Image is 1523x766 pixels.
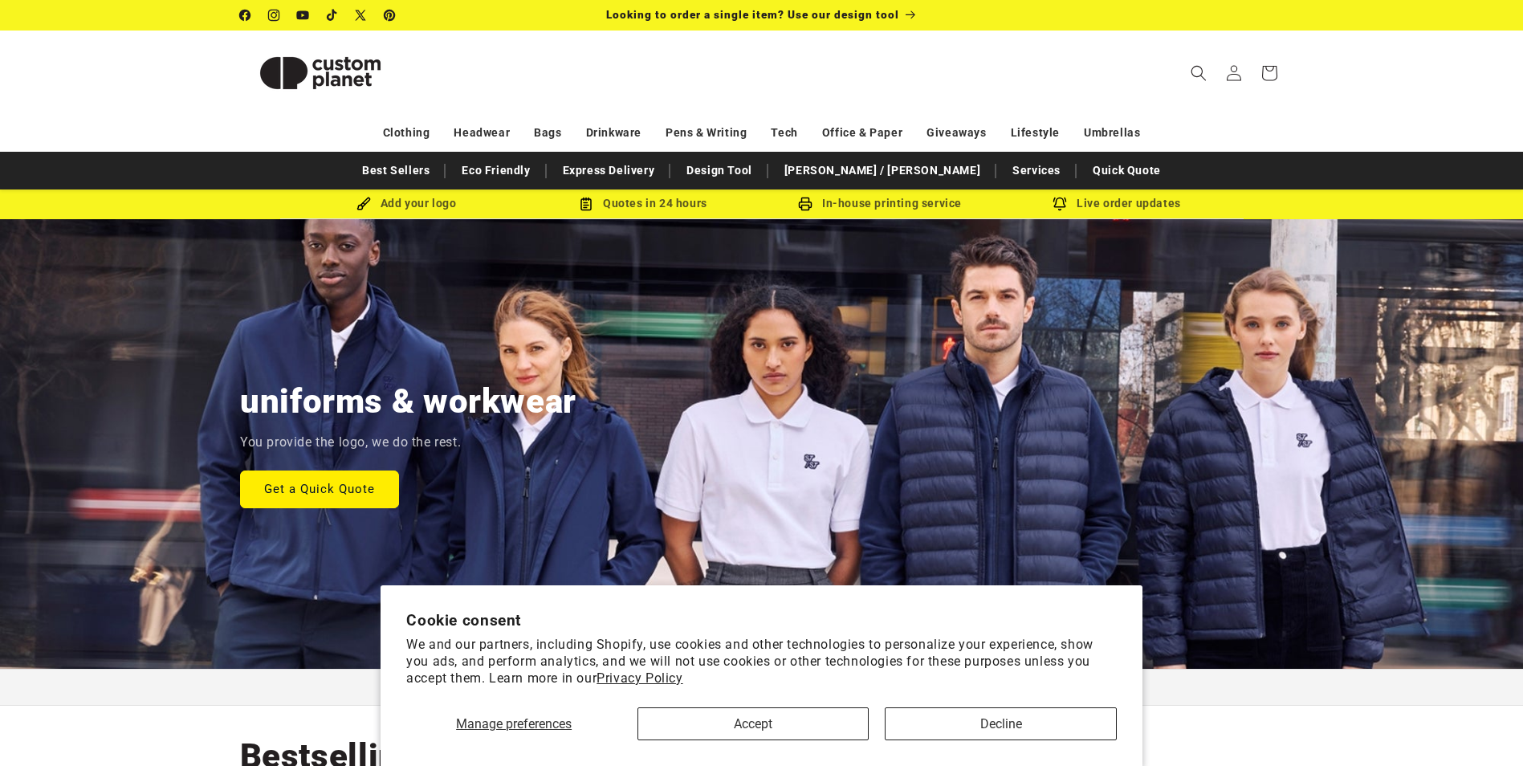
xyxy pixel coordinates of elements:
[666,119,747,147] a: Pens & Writing
[288,194,525,214] div: Add your logo
[240,380,576,423] h2: uniforms & workwear
[406,637,1117,687] p: We and our partners, including Shopify, use cookies and other technologies to personalize your ex...
[926,119,986,147] a: Giveaways
[555,157,663,185] a: Express Delivery
[454,157,538,185] a: Eco Friendly
[456,716,572,731] span: Manage preferences
[240,37,401,109] img: Custom Planet
[356,197,371,211] img: Brush Icon
[776,157,988,185] a: [PERSON_NAME] / [PERSON_NAME]
[822,119,902,147] a: Office & Paper
[1011,119,1060,147] a: Lifestyle
[579,197,593,211] img: Order Updates Icon
[234,31,406,115] a: Custom Planet
[534,119,561,147] a: Bags
[1181,55,1216,91] summary: Search
[1004,157,1069,185] a: Services
[240,470,399,507] a: Get a Quick Quote
[240,431,461,454] p: You provide the logo, we do the rest.
[354,157,438,185] a: Best Sellers
[586,119,641,147] a: Drinkware
[597,670,682,686] a: Privacy Policy
[454,119,510,147] a: Headwear
[406,707,621,740] button: Manage preferences
[525,194,762,214] div: Quotes in 24 hours
[637,707,869,740] button: Accept
[1085,157,1169,185] a: Quick Quote
[606,8,899,21] span: Looking to order a single item? Use our design tool
[406,611,1117,630] h2: Cookie consent
[798,197,812,211] img: In-house printing
[678,157,760,185] a: Design Tool
[885,707,1116,740] button: Decline
[762,194,999,214] div: In-house printing service
[999,194,1236,214] div: Live order updates
[1053,197,1067,211] img: Order updates
[1084,119,1140,147] a: Umbrellas
[771,119,797,147] a: Tech
[383,119,430,147] a: Clothing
